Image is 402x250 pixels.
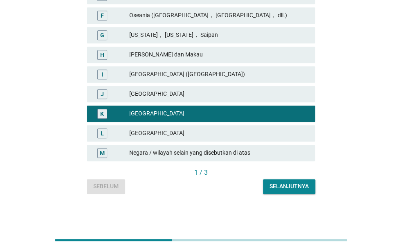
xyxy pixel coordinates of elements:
[101,11,104,20] div: F
[100,50,104,59] div: H
[129,11,309,20] div: Oseania ([GEOGRAPHIC_DATA]， [GEOGRAPHIC_DATA]， dll.)
[263,179,315,194] button: Selanjutnya
[100,31,104,39] div: G
[100,149,105,157] div: M
[101,129,104,137] div: L
[129,30,309,40] div: [US_STATE]， [US_STATE]， Saipan
[129,50,309,60] div: [PERSON_NAME] dan Makau
[129,89,309,99] div: [GEOGRAPHIC_DATA]
[101,90,104,98] div: J
[101,70,103,79] div: I
[100,109,104,118] div: K
[129,70,309,79] div: [GEOGRAPHIC_DATA] ([GEOGRAPHIC_DATA])
[129,109,309,119] div: [GEOGRAPHIC_DATA]
[269,182,309,191] div: Selanjutnya
[87,168,315,178] div: 1 / 3
[129,128,309,138] div: [GEOGRAPHIC_DATA]
[129,148,309,158] div: Negara / wilayah selain yang disebutkan di atas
